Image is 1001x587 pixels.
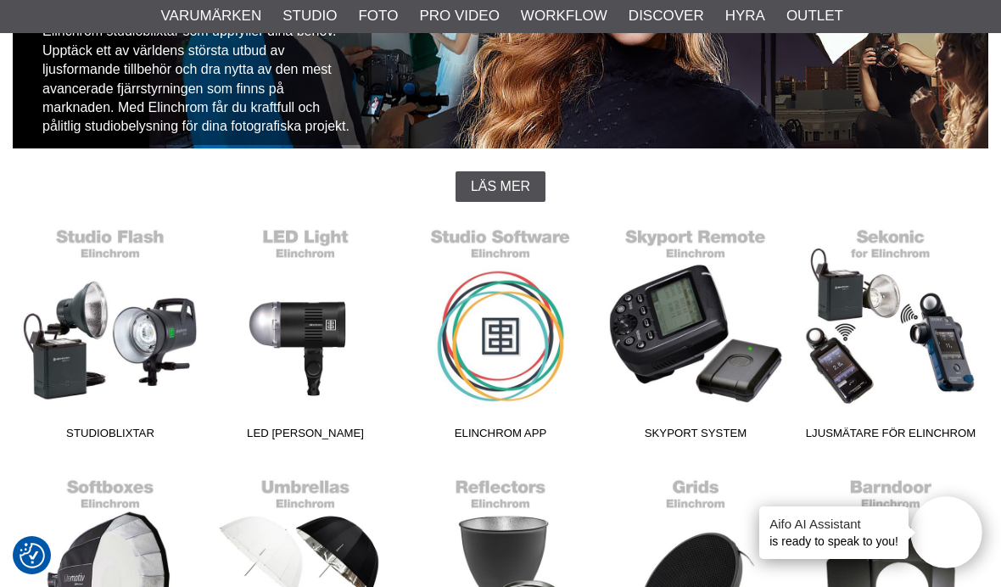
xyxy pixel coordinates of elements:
span: Läs mer [471,179,530,194]
span: Skyport System [598,425,793,448]
a: Workflow [521,5,607,27]
a: Studioblixtar [13,219,208,448]
a: Studio [282,5,337,27]
a: LED [PERSON_NAME] [208,219,403,448]
a: Discover [629,5,704,27]
a: Outlet [786,5,843,27]
button: Samtyckesinställningar [20,540,45,571]
a: Pro Video [419,5,499,27]
img: Revisit consent button [20,543,45,568]
a: Varumärken [161,5,262,27]
div: is ready to speak to you! [759,506,909,559]
span: Ljusmätare för Elinchrom [793,425,988,448]
h4: Aifo AI Assistant [769,515,898,533]
a: Elinchrom App [403,219,598,448]
span: LED [PERSON_NAME] [208,425,403,448]
a: Hyra [725,5,765,27]
span: Elinchrom App [403,425,598,448]
a: Skyport System [598,219,793,448]
a: Foto [358,5,398,27]
a: Ljusmätare för Elinchrom [793,219,988,448]
span: Studioblixtar [13,425,208,448]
